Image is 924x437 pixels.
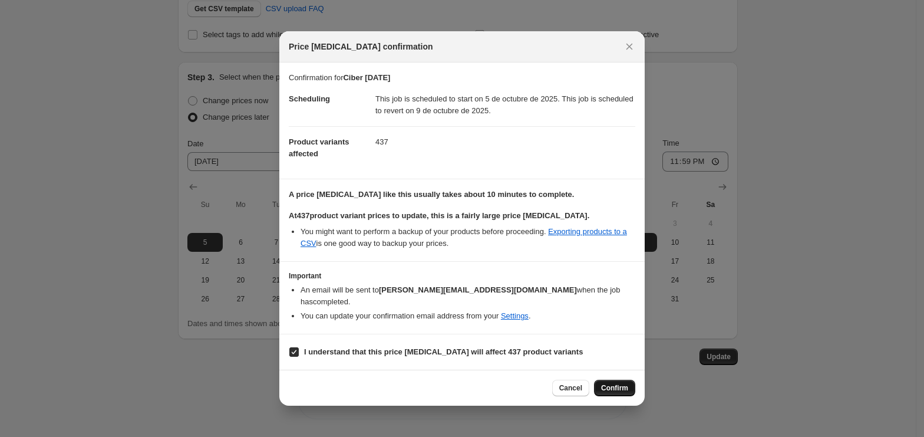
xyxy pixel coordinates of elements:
[501,311,529,320] a: Settings
[301,284,635,308] li: An email will be sent to when the job has completed .
[379,285,577,294] b: [PERSON_NAME][EMAIL_ADDRESS][DOMAIN_NAME]
[343,73,390,82] b: Ciber [DATE]
[621,38,638,55] button: Close
[552,380,589,396] button: Cancel
[289,211,589,220] b: At 437 product variant prices to update, this is a fairly large price [MEDICAL_DATA].
[289,41,433,52] span: Price [MEDICAL_DATA] confirmation
[559,383,582,393] span: Cancel
[375,126,635,157] dd: 437
[301,227,627,248] a: Exporting products to a CSV
[375,84,635,126] dd: This job is scheduled to start on 5 de octubre de 2025. This job is scheduled to revert on 9 de o...
[301,226,635,249] li: You might want to perform a backup of your products before proceeding. is one good way to backup ...
[289,190,574,199] b: A price [MEDICAL_DATA] like this usually takes about 10 minutes to complete.
[289,72,635,84] p: Confirmation for
[289,94,330,103] span: Scheduling
[301,310,635,322] li: You can update your confirmation email address from your .
[289,137,349,158] span: Product variants affected
[289,271,635,281] h3: Important
[304,347,583,356] b: I understand that this price [MEDICAL_DATA] will affect 437 product variants
[601,383,628,393] span: Confirm
[594,380,635,396] button: Confirm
